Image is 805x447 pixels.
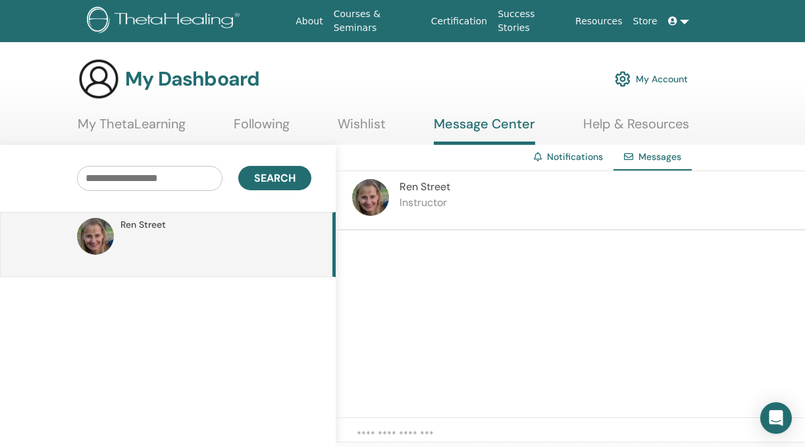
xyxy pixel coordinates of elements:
a: Notifications [547,151,603,163]
img: cog.svg [615,68,631,90]
a: My Account [615,65,688,93]
span: Ren Street [120,218,166,232]
img: default.jpg [352,179,389,216]
a: Success Stories [492,2,570,40]
a: Message Center [434,116,535,145]
a: Following [234,116,290,142]
h3: My Dashboard [125,67,259,91]
a: Help & Resources [583,116,689,142]
a: My ThetaLearning [78,116,186,142]
button: Search [238,166,311,190]
a: Store [628,9,663,34]
div: Open Intercom Messenger [760,402,792,434]
a: Wishlist [338,116,386,142]
img: generic-user-icon.jpg [78,58,120,100]
img: logo.png [87,7,244,36]
a: About [290,9,328,34]
span: Search [254,171,296,185]
a: Certification [426,9,492,34]
span: Messages [638,151,681,163]
a: Resources [570,9,628,34]
a: Courses & Seminars [328,2,426,40]
img: default.jpg [77,218,114,255]
p: Instructor [400,195,450,211]
span: Ren Street [400,180,450,194]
